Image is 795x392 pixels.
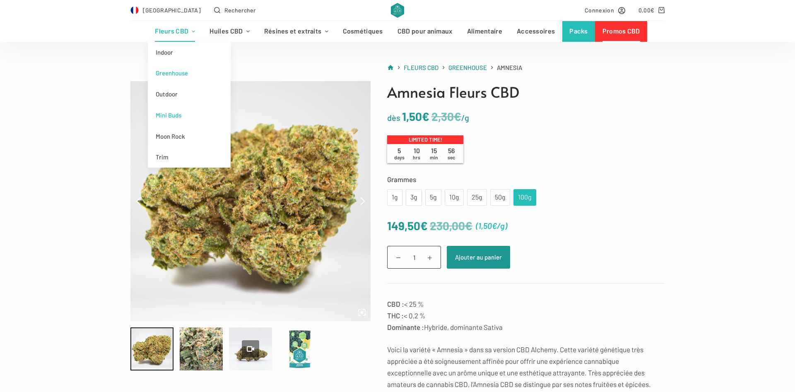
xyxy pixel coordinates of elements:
span: dès [387,113,400,123]
span: 5 [390,147,408,161]
a: Huiles CBD [202,21,257,42]
div: 50g [495,192,505,203]
span: /g [497,221,505,231]
div: 5g [430,192,436,203]
strong: Dominante : [387,323,424,331]
a: Trim [148,147,231,168]
a: Fleurs CBD [404,63,438,73]
a: Connexion [585,5,625,15]
span: € [420,219,428,233]
span: hrs [413,154,420,160]
a: Cosmétiques [335,21,390,42]
p: Limited time! [387,135,463,144]
input: Quantité de produits [387,246,441,269]
strong: CBD : [387,300,404,308]
img: flowers-greenhouse-amnesia-product-v6 [130,81,371,321]
button: Ouvrir le formulaire de recherche [214,5,256,15]
span: € [422,109,429,123]
div: 100g [518,192,531,203]
label: Grammes [387,173,665,185]
span: days [394,154,405,160]
div: 10g [450,192,459,203]
span: Rechercher [224,5,256,15]
h1: Amnesia Fleurs CBD [387,81,665,103]
div: 1g [392,192,397,203]
span: Amnesia [497,63,522,73]
span: 56 [443,147,460,161]
a: Packs [562,21,595,42]
a: Greenhouse [148,63,231,84]
span: [GEOGRAPHIC_DATA] [143,5,201,15]
a: Greenhouse [448,63,487,73]
nav: Menu d’en-tête [148,21,648,42]
bdi: 1,50 [478,221,497,231]
a: Accessoires [509,21,562,42]
span: € [454,109,461,123]
a: Panier d’achat [638,5,665,15]
span: ( ) [476,219,507,233]
p: Voici la variété « Amnesia » dans sa version CBD Alchemy. Cette variété génétique très appréciée ... [387,344,665,390]
bdi: 230,00 [430,219,472,233]
a: Moon Rock [148,126,231,147]
div: 3g [411,192,417,203]
a: Promos CBD [595,21,647,42]
p: < 25 % < 0,2 % Hybride, dominante Sativa [387,298,665,333]
span: Connexion [585,5,614,15]
a: Alimentaire [460,21,509,42]
span: € [465,219,472,233]
button: Ajouter au panier [447,246,510,269]
a: Indoor [148,42,231,63]
bdi: 1,50 [402,109,429,123]
bdi: 0,00 [638,7,655,14]
span: min [430,154,438,160]
span: 10 [408,147,425,161]
span: 15 [425,147,443,161]
span: Fleurs CBD [404,64,438,71]
a: Outdoor [148,84,231,105]
a: Résines et extraits [257,21,335,42]
a: Mini Buds [148,105,231,126]
img: FR Flag [130,6,139,14]
span: € [492,221,497,231]
span: /g [461,113,469,123]
span: € [650,7,654,14]
img: CBD Alchemy [391,3,404,18]
span: sec [448,154,455,160]
span: Greenhouse [448,64,487,71]
strong: THC : [387,311,404,320]
a: Fleurs CBD [148,21,202,42]
a: Select Country [130,5,201,15]
bdi: 149,50 [387,219,428,233]
a: CBD pour animaux [390,21,460,42]
div: 25g [472,192,482,203]
bdi: 2,30 [431,109,461,123]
